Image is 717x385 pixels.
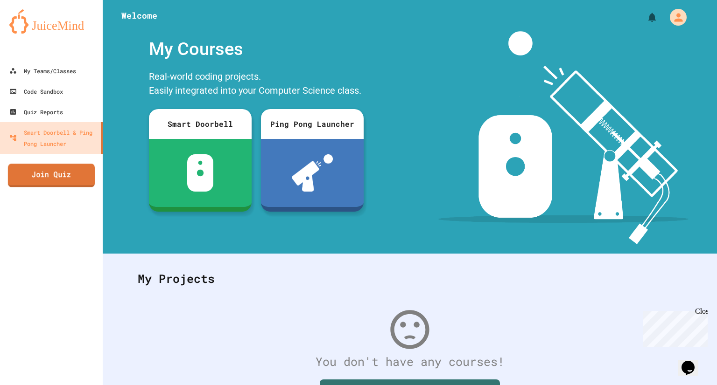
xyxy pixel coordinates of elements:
[438,31,689,244] img: banner-image-my-projects.png
[4,4,64,59] div: Chat with us now!Close
[128,353,691,371] div: You don't have any courses!
[640,307,708,347] iframe: chat widget
[678,348,708,376] iframe: chat widget
[660,7,689,28] div: My Account
[9,86,63,97] div: Code Sandbox
[144,31,368,67] div: My Courses
[9,127,97,149] div: Smart Doorbell & Ping Pong Launcher
[128,261,691,297] div: My Projects
[144,67,368,102] div: Real-world coding projects. Easily integrated into your Computer Science class.
[9,9,93,34] img: logo-orange.svg
[261,109,364,139] div: Ping Pong Launcher
[8,164,95,187] a: Join Quiz
[629,9,660,25] div: My Notifications
[9,65,76,76] div: My Teams/Classes
[292,154,333,192] img: ppl-with-ball.png
[9,106,63,117] div: Quiz Reports
[149,109,252,139] div: Smart Doorbell
[187,154,214,192] img: sdb-white.svg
